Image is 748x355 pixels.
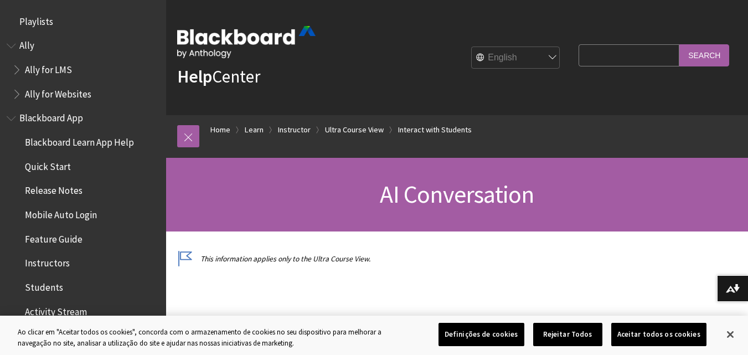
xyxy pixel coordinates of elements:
a: Ultra Course View [325,123,384,137]
span: Quick Start [25,157,71,172]
button: Definições de cookies [439,323,524,346]
span: Ally for LMS [25,60,72,75]
button: Rejeitar Todos [533,323,602,346]
span: Instructors [25,254,70,269]
strong: Help [177,65,212,88]
span: Mobile Auto Login [25,205,97,220]
span: Blackboard App [19,109,83,124]
img: Blackboard by Anthology [177,26,316,58]
span: Playlists [19,12,53,27]
button: Fechar [718,322,742,347]
select: Site Language Selector [472,47,560,69]
button: Aceitar todos os cookies [611,323,706,346]
p: This information applies only to the Ultra Course View. [177,254,573,264]
span: AI Conversation [380,179,534,209]
a: Learn [245,123,264,137]
span: Feature Guide [25,230,82,245]
nav: Book outline for Playlists [7,12,159,31]
a: HelpCenter [177,65,260,88]
a: Instructor [278,123,311,137]
span: Ally [19,37,34,52]
a: Interact with Students [398,123,472,137]
span: About AI Conversation [177,313,573,336]
span: Ally for Websites [25,85,91,100]
span: Release Notes [25,182,82,197]
span: Students [25,278,63,293]
nav: Book outline for Anthology Ally Help [7,37,159,104]
div: Ao clicar em "Aceitar todos os cookies", concorda com o armazenamento de cookies no seu dispositi... [18,327,411,348]
span: Activity Stream [25,302,87,317]
span: Blackboard Learn App Help [25,133,134,148]
a: Home [210,123,230,137]
input: Search [679,44,729,66]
